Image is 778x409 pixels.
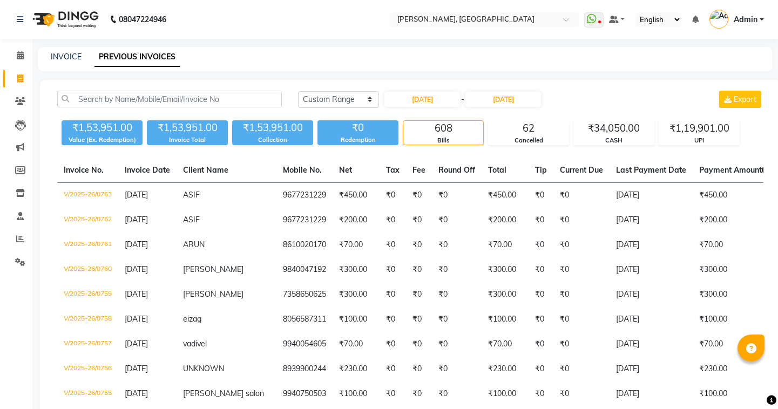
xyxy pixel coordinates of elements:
div: ₹1,19,901.00 [659,121,739,136]
div: 608 [403,121,483,136]
td: ₹0 [406,257,432,282]
td: ₹0 [406,332,432,357]
span: Tip [535,165,547,175]
td: ₹100.00 [482,381,529,406]
td: ₹0 [553,282,610,307]
span: ASIF [183,190,200,200]
td: ₹300.00 [482,282,529,307]
td: 9940054605 [276,332,333,357]
span: Fee [412,165,425,175]
span: Current Due [560,165,603,175]
td: ₹300.00 [333,257,380,282]
td: [DATE] [610,381,693,406]
td: ₹230.00 [482,357,529,381]
td: [DATE] [610,307,693,332]
td: ₹0 [529,208,553,233]
td: ₹200.00 [693,208,776,233]
div: CASH [574,136,654,145]
td: ₹70.00 [693,233,776,257]
td: ₹70.00 [333,233,380,257]
td: ₹0 [553,233,610,257]
div: Bills [403,136,483,145]
td: ₹0 [432,332,482,357]
td: ₹0 [553,381,610,406]
div: Redemption [317,135,398,145]
td: ₹300.00 [482,257,529,282]
span: Export [734,94,756,104]
td: ₹0 [529,332,553,357]
td: ₹0 [529,233,553,257]
td: [DATE] [610,332,693,357]
span: Client Name [183,165,228,175]
span: [DATE] [125,314,148,324]
td: ₹450.00 [482,183,529,208]
td: ₹230.00 [333,357,380,381]
td: ₹70.00 [482,332,529,357]
td: ₹100.00 [333,307,380,332]
td: V/2025-26/0763 [57,183,118,208]
div: 62 [489,121,569,136]
td: V/2025-26/0757 [57,332,118,357]
td: V/2025-26/0755 [57,381,118,406]
td: ₹200.00 [482,208,529,233]
td: [DATE] [610,208,693,233]
td: ₹0 [529,257,553,282]
td: V/2025-26/0761 [57,233,118,257]
span: Total [488,165,506,175]
td: ₹0 [406,307,432,332]
td: ₹70.00 [693,332,776,357]
td: ₹0 [380,282,406,307]
td: ₹0 [406,357,432,381]
span: Tax [386,165,400,175]
span: Round Off [438,165,475,175]
span: [DATE] [125,339,148,349]
span: [DATE] [125,289,148,299]
td: ₹0 [432,381,482,406]
td: V/2025-26/0756 [57,357,118,381]
img: Admin [709,10,728,29]
span: Invoice No. [64,165,104,175]
td: 9677231229 [276,183,333,208]
div: ₹34,050.00 [574,121,654,136]
td: ₹0 [529,183,553,208]
td: ₹0 [529,282,553,307]
span: ARUN [183,240,205,249]
input: Search by Name/Mobile/Email/Invoice No [57,91,282,107]
td: 8610020170 [276,233,333,257]
td: ₹0 [406,183,432,208]
td: ₹0 [432,357,482,381]
td: [DATE] [610,282,693,307]
span: [DATE] [125,190,148,200]
iframe: chat widget [733,366,767,398]
span: Last Payment Date [616,165,686,175]
td: ₹0 [432,233,482,257]
td: ₹0 [529,307,553,332]
span: [PERSON_NAME] [183,289,243,299]
span: [PERSON_NAME] salon [183,388,264,398]
td: V/2025-26/0762 [57,208,118,233]
a: INVOICE [51,52,82,62]
td: ₹0 [406,381,432,406]
td: ₹0 [432,307,482,332]
td: ₹0 [406,233,432,257]
td: ₹0 [553,257,610,282]
span: Admin [734,14,757,25]
td: ₹450.00 [333,183,380,208]
input: End Date [465,92,541,107]
td: ₹300.00 [333,282,380,307]
td: V/2025-26/0760 [57,257,118,282]
span: Invoice Date [125,165,170,175]
span: ASIF [183,215,200,224]
div: Value (Ex. Redemption) [62,135,143,145]
td: ₹0 [380,183,406,208]
input: Start Date [384,92,460,107]
td: ₹100.00 [693,307,776,332]
div: Cancelled [489,136,569,145]
td: ₹0 [432,208,482,233]
span: [DATE] [125,215,148,224]
div: ₹1,53,951.00 [232,120,313,135]
div: ₹1,53,951.00 [147,120,228,135]
span: vadivel [183,339,207,349]
td: V/2025-26/0759 [57,282,118,307]
a: PREVIOUS INVOICES [94,47,180,67]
